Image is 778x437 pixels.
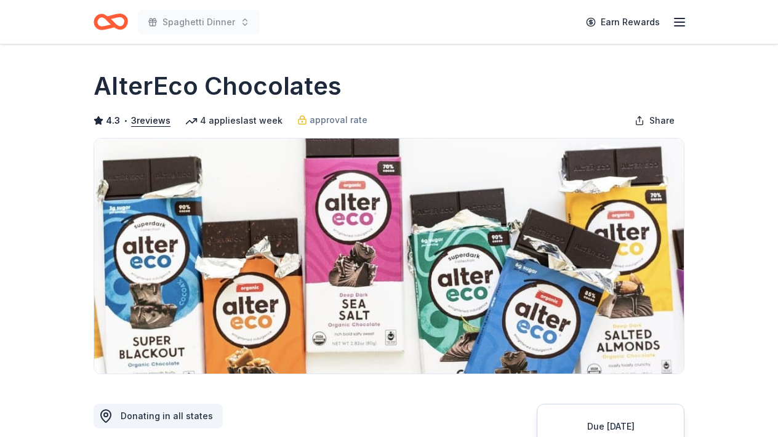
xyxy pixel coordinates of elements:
[121,411,213,421] span: Donating in all states
[94,7,128,36] a: Home
[124,116,128,126] span: •
[310,113,367,127] span: approval rate
[131,113,170,128] button: 3reviews
[185,113,283,128] div: 4 applies last week
[552,419,669,434] div: Due [DATE]
[94,69,342,103] h1: AlterEco Chocolates
[297,113,367,127] a: approval rate
[162,15,235,30] span: Spaghetti Dinner
[649,113,675,128] span: Share
[138,10,260,34] button: Spaghetti Dinner
[106,113,120,128] span: 4.3
[94,138,684,374] img: Image for AlterEco Chocolates
[625,108,684,133] button: Share
[579,11,667,33] a: Earn Rewards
